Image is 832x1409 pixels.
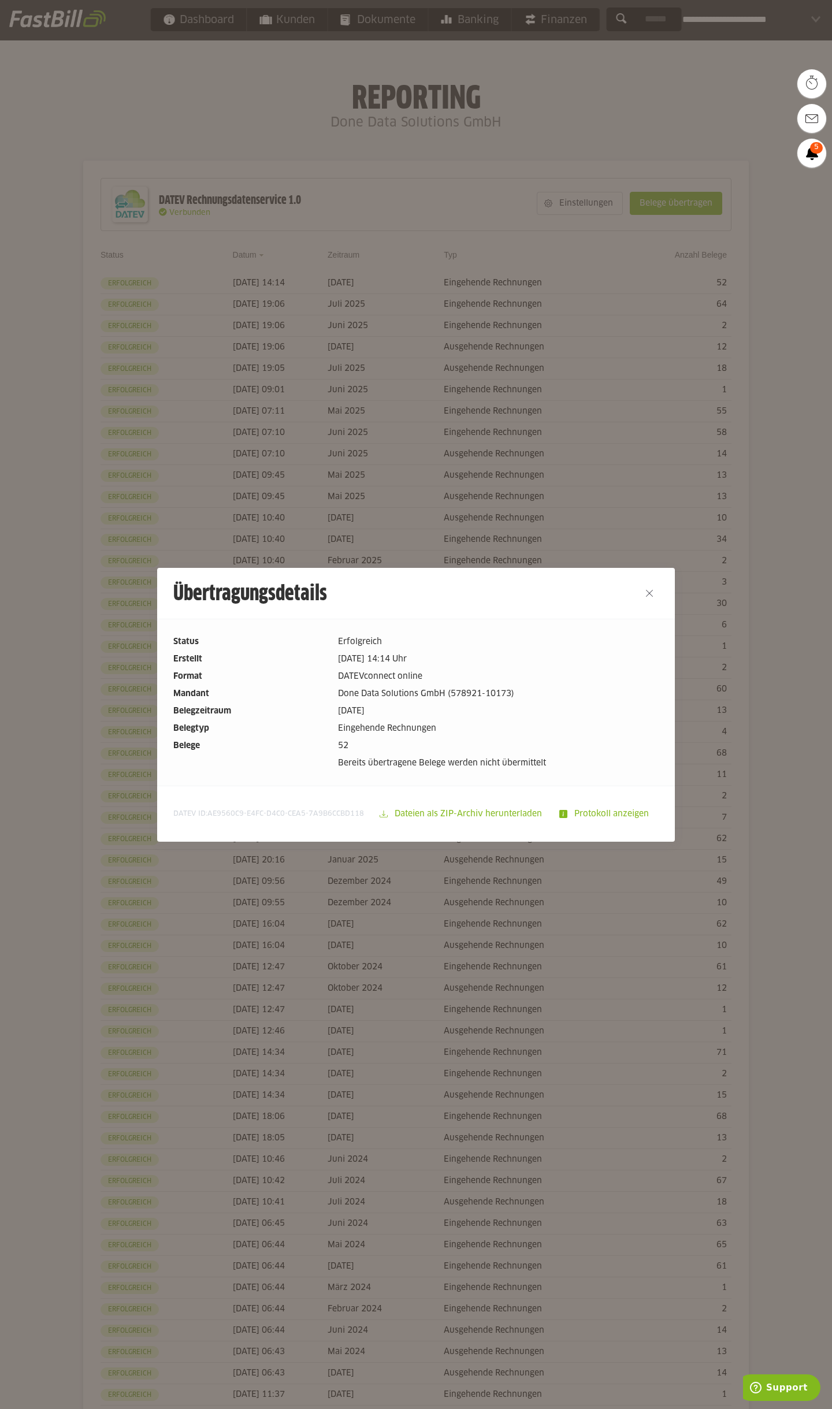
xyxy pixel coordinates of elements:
sl-button: Dateien als ZIP-Archiv herunterladen [372,802,552,826]
span: AE9560C9-E4FC-D4C0-CEA5-7A9B6CCBD118 [207,811,364,817]
iframe: Öffnet ein Widget, in dem Sie weitere Informationen finden [743,1374,820,1403]
dd: [DATE] 14:14 Uhr [338,653,659,666]
dt: Belegzeitraum [173,705,329,717]
span: 5 [810,142,823,154]
dd: [DATE] [338,705,659,717]
span: DATEV ID: [173,809,364,819]
dd: Done Data Solutions GmbH (578921-10173) [338,687,659,700]
a: 5 [797,139,826,168]
dd: 52 [338,739,659,752]
dt: Mandant [173,687,329,700]
sl-button: Protokoll anzeigen [552,802,659,826]
dt: Belege [173,739,329,752]
dt: Belegtyp [173,722,329,735]
dd: Eingehende Rechnungen [338,722,659,735]
dd: Bereits übertragene Belege werden nicht übermittelt [338,757,659,769]
dt: Format [173,670,329,683]
dd: DATEVconnect online [338,670,659,683]
dd: Erfolgreich [338,635,659,648]
dt: Status [173,635,329,648]
dt: Erstellt [173,653,329,666]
